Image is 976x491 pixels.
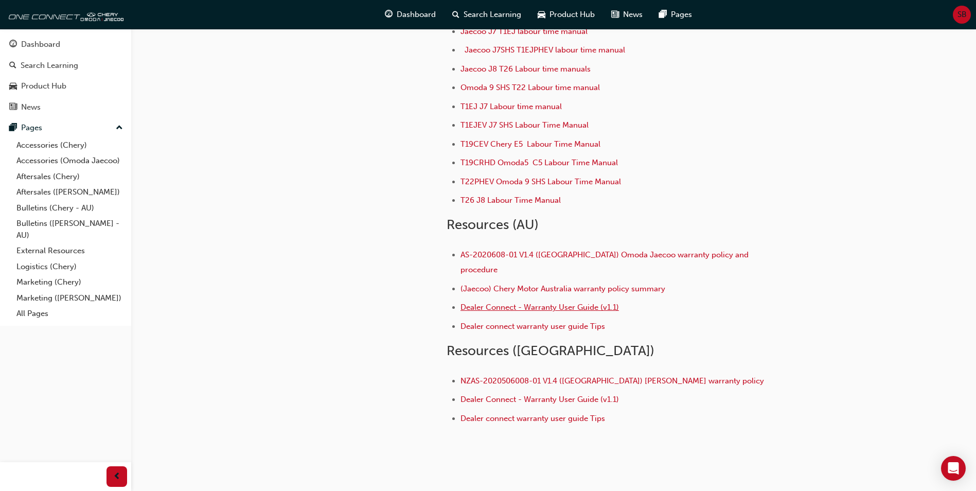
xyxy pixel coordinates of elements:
[12,290,127,306] a: Marketing ([PERSON_NAME])
[21,39,60,50] div: Dashboard
[113,470,121,483] span: prev-icon
[460,376,764,385] a: NZAS-2020506008-01 V1.4 ([GEOGRAPHIC_DATA]) [PERSON_NAME] warranty policy
[377,4,444,25] a: guage-iconDashboard
[444,4,529,25] a: search-iconSearch Learning
[460,414,605,423] a: Dealer connect warranty user guide Tips
[4,118,127,137] button: Pages
[12,274,127,290] a: Marketing (Chery)
[460,27,588,36] a: Jaecoo J7 T1EJ labour time manual
[12,200,127,216] a: Bulletins (Chery - AU)
[21,101,41,113] div: News
[529,4,603,25] a: car-iconProduct Hub
[957,9,967,21] span: SB
[460,83,600,92] a: Omoda 9 SHS T22 Labour time manual
[9,40,17,49] span: guage-icon
[4,33,127,118] button: DashboardSearch LearningProduct HubNews
[460,196,561,205] a: T26 J8 Labour Time Manual
[549,9,595,21] span: Product Hub
[12,169,127,185] a: Aftersales (Chery)
[9,61,16,71] span: search-icon
[5,4,123,25] img: oneconnect
[623,9,643,21] span: News
[4,35,127,54] a: Dashboard
[611,8,619,21] span: news-icon
[9,103,17,112] span: news-icon
[460,322,605,331] a: Dealer connect warranty user guide Tips
[538,8,545,21] span: car-icon
[21,122,42,134] div: Pages
[464,9,521,21] span: Search Learning
[460,250,751,274] a: AS-2020608-01 V1.4 ([GEOGRAPHIC_DATA]) Omoda Jaecoo warranty policy and procedure
[465,45,625,55] a: Jaecoo J7SHS T1EJPHEV labour time manual
[460,177,621,186] a: T22PHEV Omoda 9 SHS Labour Time Manual
[12,153,127,169] a: Accessories (Omoda Jaecoo)
[21,60,78,72] div: Search Learning
[9,82,17,91] span: car-icon
[651,4,700,25] a: pages-iconPages
[116,121,123,135] span: up-icon
[12,306,127,322] a: All Pages
[659,8,667,21] span: pages-icon
[671,9,692,21] span: Pages
[12,216,127,243] a: Bulletins ([PERSON_NAME] - AU)
[460,284,665,293] a: (Jaecoo) Chery Motor Australia warranty policy summary
[9,124,17,133] span: pages-icon
[385,8,393,21] span: guage-icon
[12,243,127,259] a: External Resources
[460,303,619,312] a: Dealer Connect - Warranty User Guide (v1.1)
[452,8,459,21] span: search-icon
[12,184,127,200] a: Aftersales ([PERSON_NAME])
[4,56,127,75] a: Search Learning
[4,77,127,96] a: Product Hub
[460,102,562,111] a: T1EJ J7 Labour time manual
[460,139,600,149] a: T19CEV Chery E5 Labour Time Manual
[12,259,127,275] a: Logistics (Chery)
[397,9,436,21] span: Dashboard
[460,120,589,130] a: T1EJEV J7 SHS Labour Time Manual
[460,158,618,167] a: T19CRHD Omoda5 C5 Labour Time Manual
[460,395,619,404] a: Dealer Connect - Warranty User Guide (v1.1)
[603,4,651,25] a: news-iconNews
[460,64,591,74] a: Jaecoo J8 T26 Labour time manuals
[941,456,966,481] div: Open Intercom Messenger
[21,80,66,92] div: Product Hub
[447,217,539,233] span: Resources (AU)
[4,98,127,117] a: News
[447,343,654,359] span: Resources ([GEOGRAPHIC_DATA])
[953,6,971,24] button: SB
[12,137,127,153] a: Accessories (Chery)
